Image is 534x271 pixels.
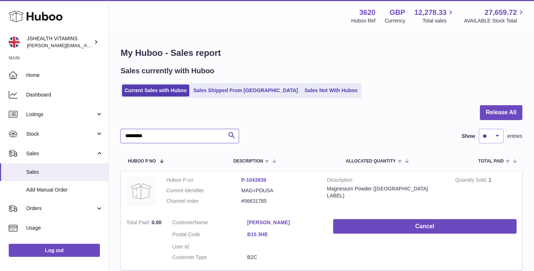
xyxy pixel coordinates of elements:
a: 12,278.33 Total sales [414,8,455,24]
div: Currency [385,17,405,24]
span: AVAILABLE Stock Total [464,17,525,24]
dd: #56631785 [241,198,316,205]
a: B15 3HE [247,231,322,238]
dt: Customer Type [173,254,247,261]
span: 27,659.72 [485,8,517,17]
img: francesca@jshealthvitamins.com [9,37,20,48]
label: Show [462,133,475,140]
span: Total sales [422,17,455,24]
span: Huboo P no [128,159,156,164]
dt: Name [173,219,247,228]
a: [PERSON_NAME] [247,219,322,226]
button: Release All [480,105,522,120]
a: 27,659.72 AVAILABLE Stock Total [464,8,525,24]
span: Listings [26,111,96,118]
dt: User Id [173,243,247,250]
span: Home [26,72,103,79]
strong: Quantity Sold [455,177,489,185]
span: 0.00 [151,219,161,225]
span: ALLOCATED Quantity [346,159,396,164]
strong: Total Paid [126,219,151,227]
td: 1 [450,171,522,214]
span: Orders [26,205,96,212]
span: 12,278.33 [414,8,446,17]
a: Sales Not With Huboo [302,85,360,97]
span: Usage [26,225,103,231]
span: Stock [26,131,96,137]
span: entries [507,133,522,140]
div: Magnesium Powder ([GEOGRAPHIC_DATA] LABEL) [327,185,444,199]
a: Current Sales with Huboo [122,85,189,97]
a: Log out [9,244,100,257]
dd: B2C [247,254,322,261]
dd: MAG+PDUSA [241,187,316,194]
div: Huboo Ref [351,17,376,24]
span: Sales [26,150,96,157]
span: Dashboard [26,91,103,98]
img: no-photo.jpg [126,177,155,206]
strong: GBP [389,8,405,17]
a: Sales Shipped From [GEOGRAPHIC_DATA] [191,85,300,97]
dt: Postal Code [173,231,247,240]
h2: Sales currently with Huboo [121,66,214,76]
span: Add Manual Order [26,186,103,193]
button: Cancel [333,219,517,234]
span: Total paid [478,159,504,164]
a: P-1043839 [241,177,266,183]
h1: My Huboo - Sales report [121,47,522,59]
strong: Description [327,177,444,185]
dt: Current identifier [166,187,241,194]
dt: Huboo P no [166,177,241,184]
span: [PERSON_NAME][EMAIL_ADDRESS][DOMAIN_NAME] [27,42,146,48]
span: Description [233,159,263,164]
span: Customer [173,219,195,225]
dt: Channel order [166,198,241,205]
div: JSHEALTH VITAMINS [27,35,92,49]
strong: 3620 [359,8,376,17]
span: Sales [26,169,103,176]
